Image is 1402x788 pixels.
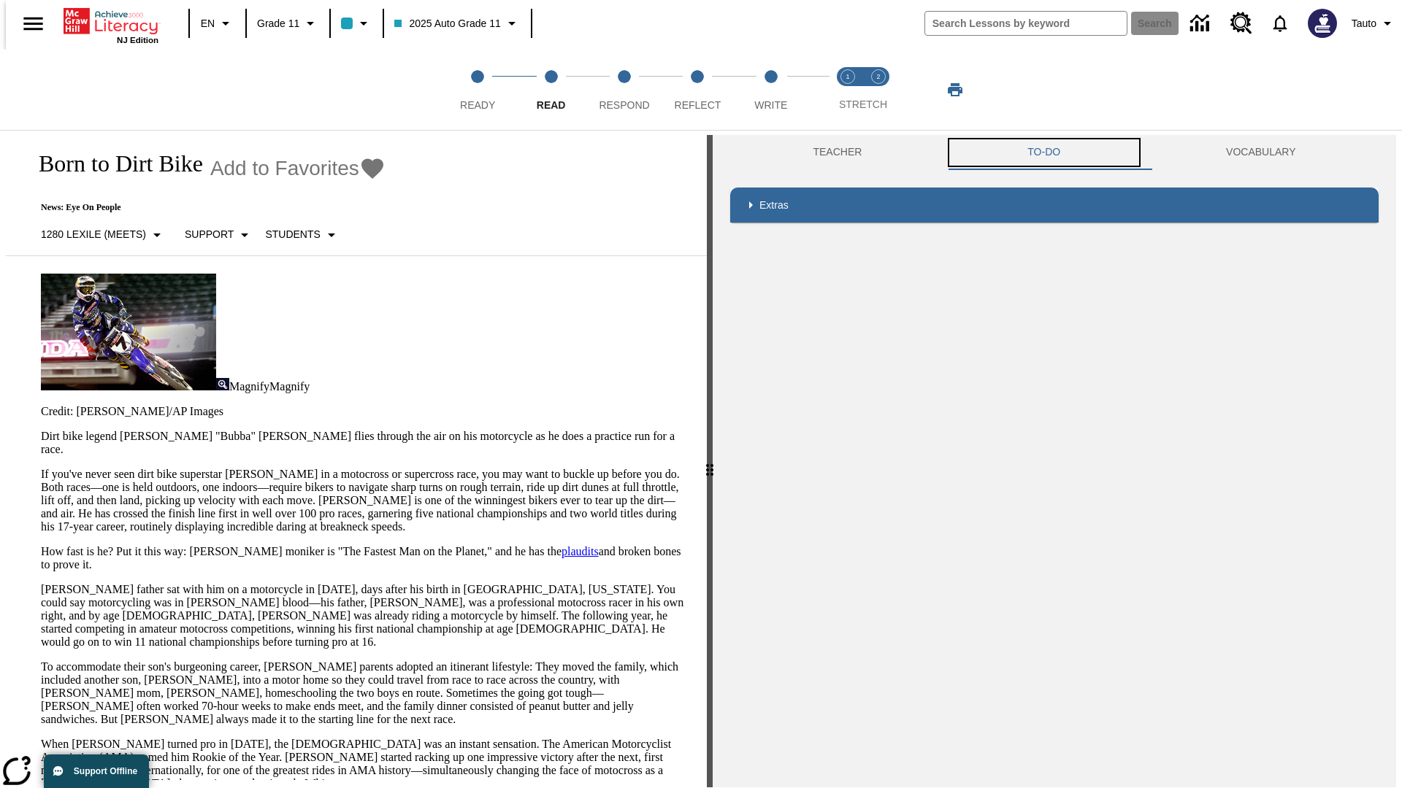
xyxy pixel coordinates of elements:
button: Respond step 3 of 5 [582,50,667,130]
div: Press Enter or Spacebar and then press right and left arrow keys to move the slider [707,135,713,787]
span: Add to Favorites [210,157,359,180]
p: Dirt bike legend [PERSON_NAME] "Bubba" [PERSON_NAME] flies through the air on his motorcycle as h... [41,430,689,456]
img: Avatar [1308,9,1337,38]
span: NJ Edition [117,36,158,45]
button: Reflect step 4 of 5 [655,50,740,130]
button: VOCABULARY [1144,135,1379,170]
p: Extras [759,198,789,213]
button: Scaffolds, Support [179,222,259,248]
button: Support Offline [44,754,149,788]
span: 2025 Auto Grade 11 [394,16,500,31]
button: Stretch Respond step 2 of 2 [857,50,900,130]
button: Ready step 1 of 5 [435,50,520,130]
button: Select Student [259,222,345,248]
p: If you've never seen dirt bike superstar [PERSON_NAME] in a motocross or supercross race, you may... [41,468,689,533]
text: 2 [876,73,880,80]
div: reading [6,135,707,780]
h1: Born to Dirt Bike [23,150,203,177]
span: Tauto [1352,16,1376,31]
a: Notifications [1261,4,1299,42]
p: [PERSON_NAME] father sat with him on a motorcycle in [DATE], days after his birth in [GEOGRAPHIC_... [41,583,689,649]
p: News: Eye On People [23,202,386,213]
img: Motocross racer James Stewart flies through the air on his dirt bike. [41,274,216,390]
p: 1280 Lexile (Meets) [41,227,146,242]
button: TO-DO [945,135,1144,170]
button: Teacher [730,135,945,170]
button: Profile/Settings [1346,10,1402,36]
a: Resource Center, Will open in new tab [1222,4,1261,43]
span: Respond [599,99,649,111]
a: plaudits [562,545,599,557]
div: activity [713,135,1396,787]
span: Ready [460,99,495,111]
span: Read [537,99,566,111]
button: Select Lexile, 1280 Lexile (Meets) [35,222,172,248]
a: Data Center [1181,4,1222,44]
button: Stretch Read step 1 of 2 [827,50,869,130]
span: Reflect [675,99,721,111]
span: STRETCH [839,98,887,110]
button: Language: EN, Select a language [194,10,241,36]
p: Support [185,227,234,242]
text: 1 [846,73,849,80]
button: Read step 2 of 5 [508,50,593,130]
button: Print [932,77,978,103]
span: Support Offline [74,766,137,776]
p: How fast is he? Put it this way: [PERSON_NAME] moniker is "The Fastest Man on the Planet," and he... [41,545,689,571]
div: Instructional Panel Tabs [730,135,1379,170]
p: Students [265,227,320,242]
button: Add to Favorites - Born to Dirt Bike [210,155,386,181]
img: Magnify [216,378,229,390]
button: Class color is light blue. Change class color [335,10,378,36]
span: Magnify [229,380,269,393]
p: Credit: [PERSON_NAME]/AP Images [41,405,689,418]
span: Magnify [269,380,310,393]
div: Extras [730,188,1379,223]
button: Grade: Grade 11, Select a grade [251,10,325,36]
span: Grade 11 [257,16,299,31]
button: Open side menu [12,2,55,45]
button: Write step 5 of 5 [729,50,813,130]
span: Write [754,99,787,111]
span: EN [201,16,215,31]
input: search field [925,12,1127,35]
button: Class: 2025 Auto Grade 11, Select your class [388,10,526,36]
p: To accommodate their son's burgeoning career, [PERSON_NAME] parents adopted an itinerant lifestyl... [41,660,689,726]
button: Select a new avatar [1299,4,1346,42]
div: Home [64,5,158,45]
